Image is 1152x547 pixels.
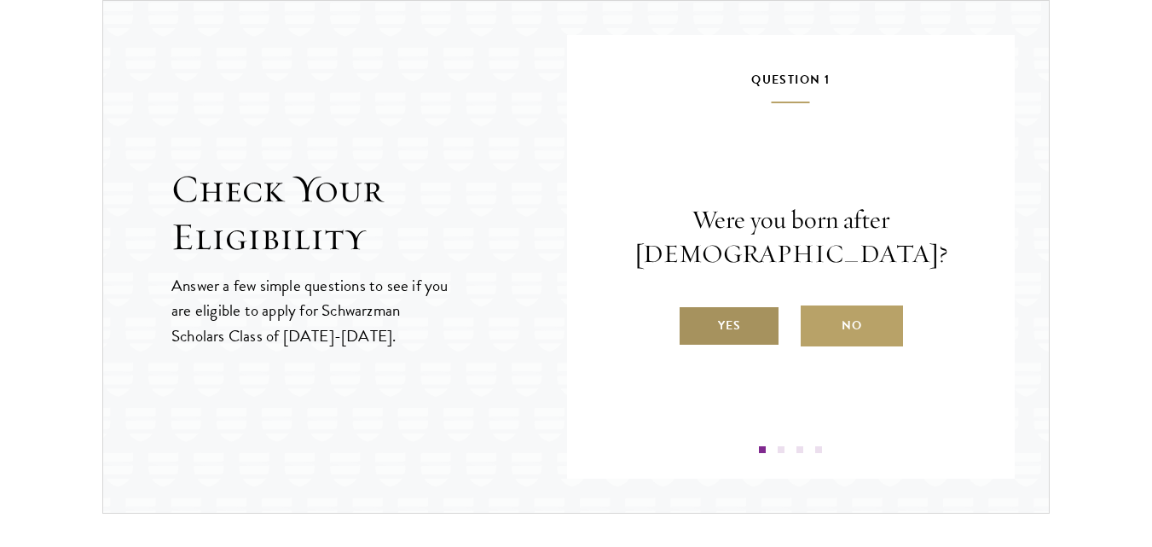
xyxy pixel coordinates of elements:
[618,69,964,103] h5: Question 1
[801,306,903,346] label: No
[171,273,450,347] p: Answer a few simple questions to see if you are eligible to apply for Schwarzman Scholars Class o...
[171,166,567,261] h2: Check Your Eligibility
[678,306,780,346] label: Yes
[618,203,964,271] p: Were you born after [DEMOGRAPHIC_DATA]?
